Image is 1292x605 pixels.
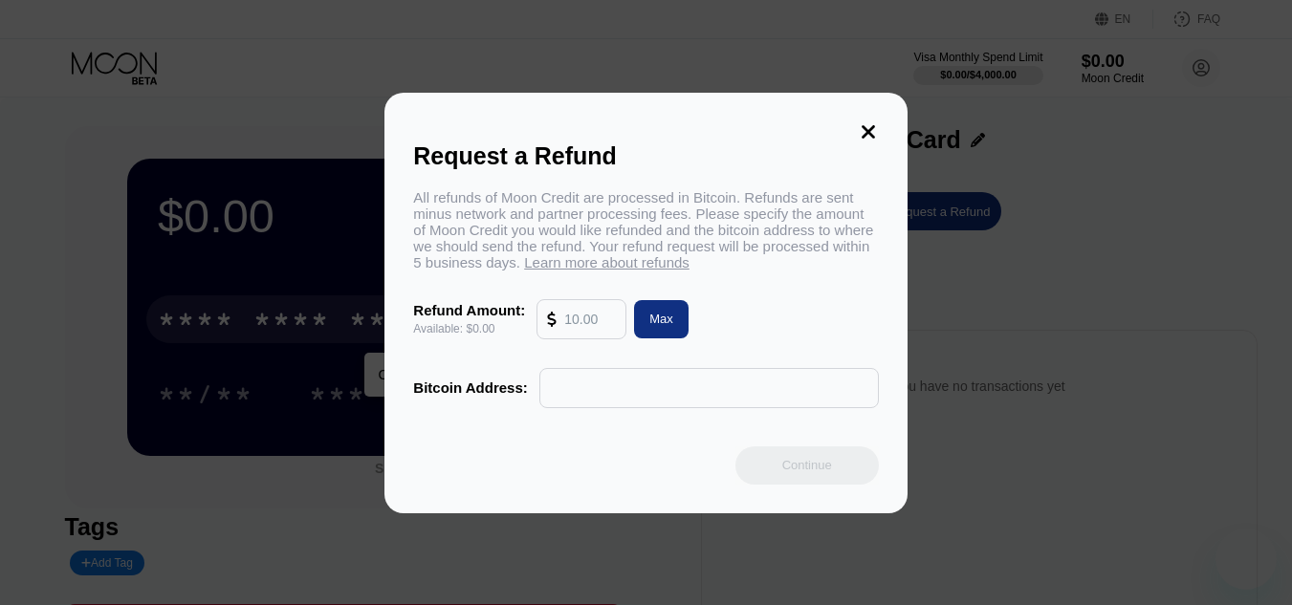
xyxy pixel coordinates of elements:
div: Max [649,311,673,327]
div: All refunds of Moon Credit are processed in Bitcoin. Refunds are sent minus network and partner p... [413,189,878,270]
div: Max [626,300,689,338]
input: 10.00 [564,300,616,338]
iframe: Pulsante per aprire la finestra di messaggistica [1215,529,1277,590]
span: Learn more about refunds [524,254,690,270]
div: Available: $0.00 [413,322,525,335]
div: Bitcoin Address: [413,379,527,396]
div: Request a Refund [413,142,878,170]
div: Refund Amount: [413,302,525,318]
